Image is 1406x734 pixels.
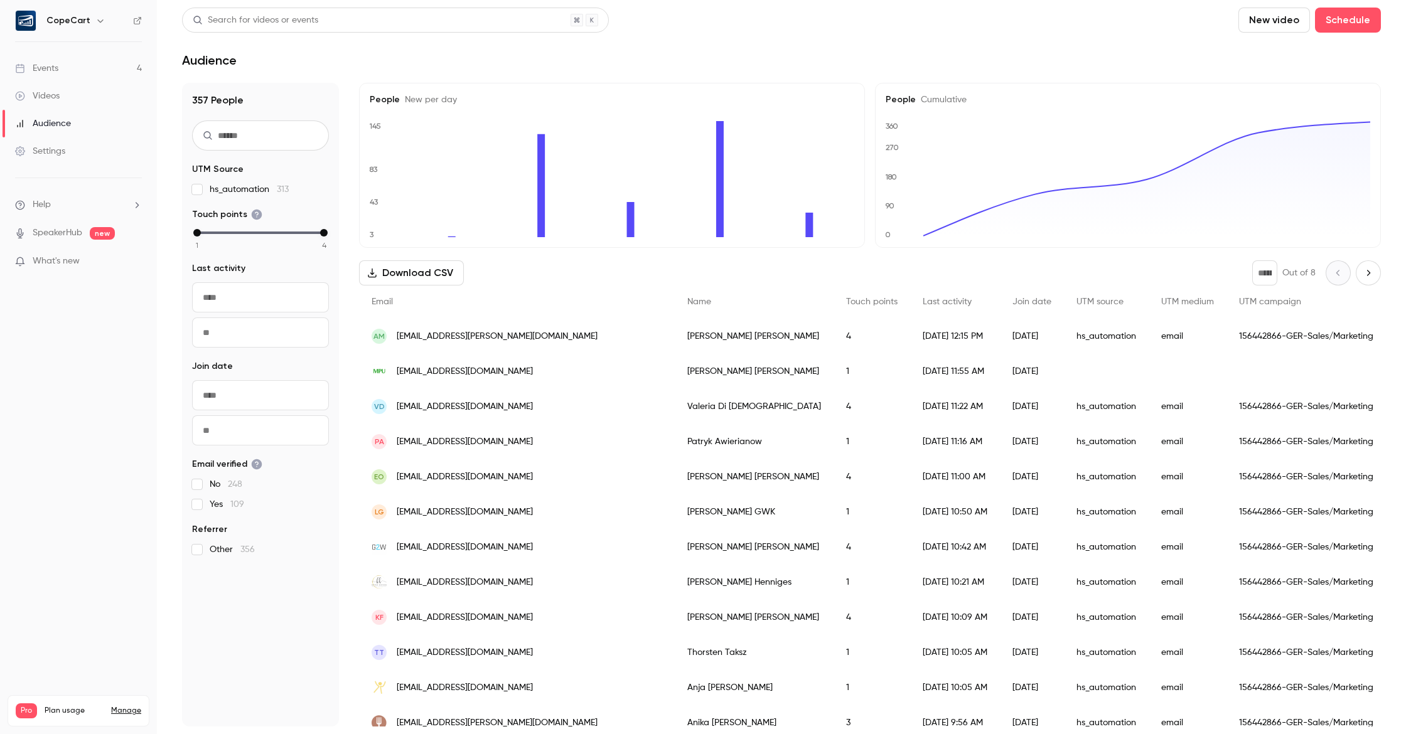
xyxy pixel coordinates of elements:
span: Plan usage [45,706,104,716]
div: [PERSON_NAME] [PERSON_NAME] [675,459,834,494]
text: 90 [885,201,894,210]
div: [DATE] [1000,354,1064,389]
span: UTM Source [192,163,244,176]
div: [DATE] [1000,565,1064,600]
span: [EMAIL_ADDRESS][DOMAIN_NAME] [397,435,533,449]
span: 356 [240,545,255,554]
span: Referrer [192,523,227,536]
div: email [1149,389,1226,424]
div: 4 [834,600,910,635]
div: Valeria Di [DEMOGRAPHIC_DATA] [675,389,834,424]
div: email [1149,424,1226,459]
text: 83 [369,165,378,174]
span: Name [687,297,711,306]
div: [DATE] 10:42 AM [910,529,1000,565]
div: 156442866-GER-Sales/Marketing [1226,670,1386,705]
h6: CopeCart [46,14,90,27]
img: CopeCart [16,11,36,31]
span: Join date [192,360,233,373]
div: [DATE] [1000,389,1064,424]
text: 3 [370,230,374,239]
div: max [320,229,328,237]
a: Manage [111,706,141,716]
span: Last activity [923,297,972,306]
img: systemkompass.com [372,680,387,695]
div: 1 [834,354,910,389]
h5: People [370,93,854,106]
div: 1 [834,670,910,705]
span: UTM source [1076,297,1124,306]
div: Anja [PERSON_NAME] [675,670,834,705]
span: What's new [33,255,80,268]
div: 4 [834,529,910,565]
div: 156442866-GER-Sales/Marketing [1226,565,1386,600]
span: TT [374,647,384,658]
div: [DATE] [1000,670,1064,705]
div: 4 [834,389,910,424]
img: kristinehenniges.com [372,575,387,590]
div: [DATE] [1000,424,1064,459]
text: 180 [885,173,897,181]
h5: People [886,93,1370,106]
div: hs_automation [1064,635,1149,670]
div: hs_automation [1064,494,1149,529]
div: [DATE] [1000,635,1064,670]
div: hs_automation [1064,319,1149,354]
div: hs_automation [1064,600,1149,635]
div: hs_automation [1064,565,1149,600]
span: [EMAIL_ADDRESS][DOMAIN_NAME] [397,646,533,659]
span: [EMAIL_ADDRESS][DOMAIN_NAME] [397,400,533,413]
p: Out of 8 [1282,267,1316,279]
div: 156442866-GER-Sales/Marketing [1226,389,1386,424]
span: Join date [1012,297,1051,306]
div: 4 [834,459,910,494]
span: 1 [196,240,198,251]
div: [DATE] 11:22 AM [910,389,1000,424]
text: 0 [885,230,891,239]
span: [EMAIL_ADDRESS][DOMAIN_NAME] [397,541,533,554]
div: [DATE] 10:05 AM [910,635,1000,670]
span: LG [375,506,384,518]
div: [DATE] [1000,319,1064,354]
div: email [1149,319,1226,354]
span: Touch points [192,208,262,221]
div: hs_automation [1064,459,1149,494]
div: Settings [15,145,65,157]
span: new [90,227,115,240]
span: VD [374,401,385,412]
div: hs_automation [1064,670,1149,705]
div: min [193,229,201,237]
button: Next page [1356,260,1381,285]
text: 145 [369,122,381,130]
div: email [1149,635,1226,670]
span: Last activity [192,262,245,275]
div: Audience [15,117,71,130]
text: 270 [886,143,899,152]
div: [DATE] 11:16 AM [910,424,1000,459]
div: [PERSON_NAME] [PERSON_NAME] [675,600,834,635]
div: Search for videos or events [193,14,318,27]
span: Email verified [192,458,262,471]
a: SpeakerHub [33,226,82,240]
span: [EMAIL_ADDRESS][DOMAIN_NAME] [397,611,533,624]
span: 4 [322,240,326,251]
span: EO [374,471,384,482]
div: Patryk Awierianow [675,424,834,459]
div: [DATE] 10:21 AM [910,565,1000,600]
span: KF [375,612,384,623]
button: New video [1238,8,1310,33]
div: [PERSON_NAME] [PERSON_NAME] [675,319,834,354]
div: [DATE] 10:09 AM [910,600,1000,635]
div: 156442866-GER-Sales/Marketing [1226,635,1386,670]
h1: 357 People [192,93,329,108]
span: AM [373,331,385,342]
div: 1 [834,424,910,459]
div: [DATE] 11:00 AM [910,459,1000,494]
div: email [1149,565,1226,600]
span: [EMAIL_ADDRESS][DOMAIN_NAME] [397,576,533,589]
div: [DATE] 12:15 PM [910,319,1000,354]
div: email [1149,600,1226,635]
div: Thorsten Taksz [675,635,834,670]
div: email [1149,529,1226,565]
li: help-dropdown-opener [15,198,142,211]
